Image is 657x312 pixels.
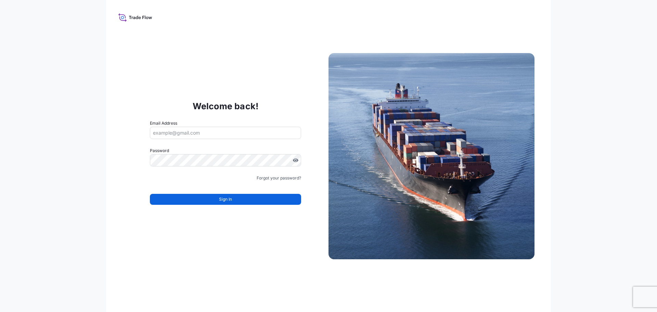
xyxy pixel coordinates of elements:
[293,158,298,163] button: Show password
[150,147,301,154] label: Password
[150,127,301,139] input: example@gmail.com
[193,101,259,112] p: Welcome back!
[257,175,301,182] a: Forgot your password?
[219,196,232,203] span: Sign In
[150,194,301,205] button: Sign In
[150,120,177,127] label: Email Address
[328,53,534,259] img: Ship illustration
